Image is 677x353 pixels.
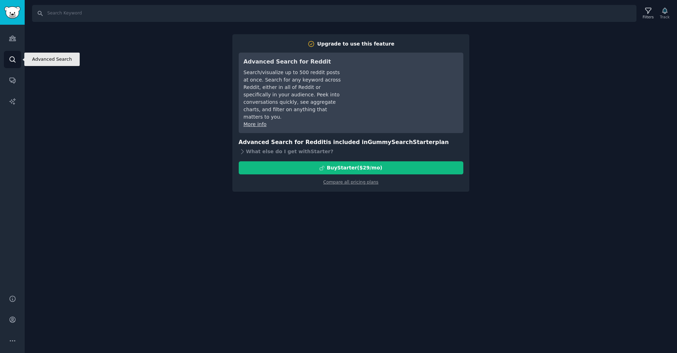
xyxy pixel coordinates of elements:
[244,58,343,66] h3: Advanced Search for Reddit
[368,139,435,145] span: GummySearch Starter
[353,58,458,110] iframe: YouTube video player
[239,146,463,156] div: What else do I get with Starter ?
[32,5,636,22] input: Search Keyword
[239,161,463,174] button: BuyStarter($29/mo)
[4,6,20,19] img: GummySearch logo
[327,164,382,172] div: Buy Starter ($ 29 /mo )
[643,14,654,19] div: Filters
[317,40,395,48] div: Upgrade to use this feature
[244,69,343,121] div: Search/visualize up to 500 reddit posts at once. Search for any keyword across Reddit, either in ...
[323,180,378,185] a: Compare all pricing plans
[239,138,463,147] h3: Advanced Search for Reddit is included in plan
[244,121,267,127] a: More info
